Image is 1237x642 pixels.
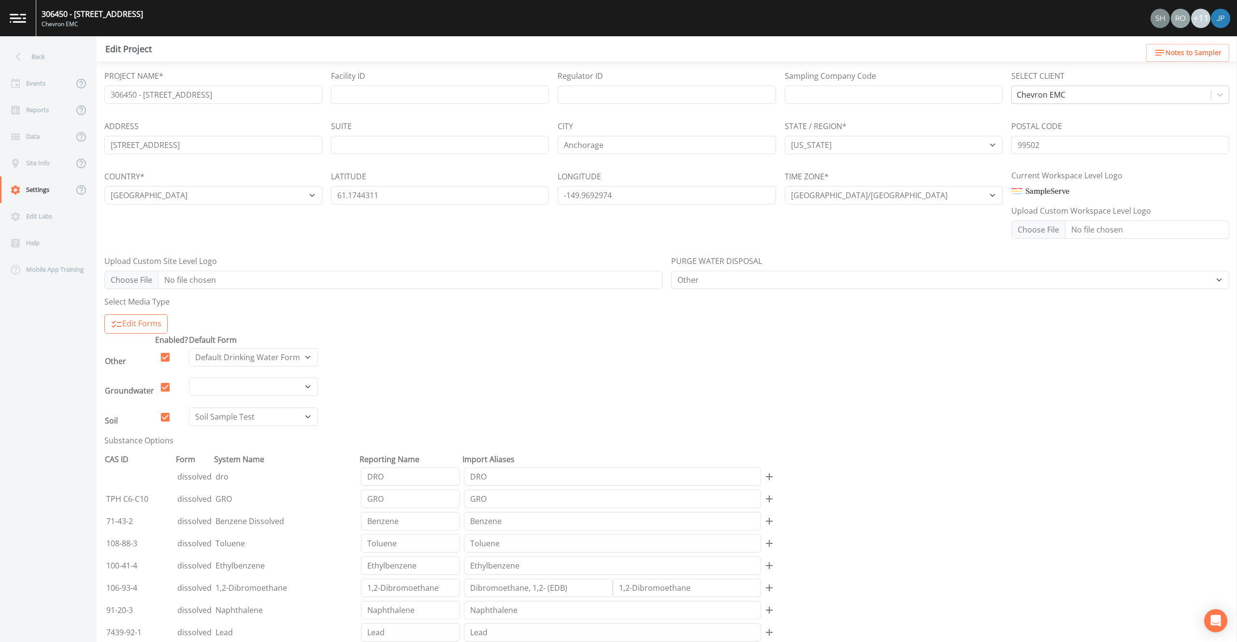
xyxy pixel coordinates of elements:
button: add [761,601,777,619]
th: System Name [214,453,359,466]
div: Edit Project [105,45,152,53]
img: 41241ef155101aa6d92a04480b0d0000 [1211,9,1230,28]
td: Toluene [214,532,359,554]
div: Open Intercom Messenger [1204,609,1227,632]
td: Naphthalene [214,599,359,621]
td: dissolved [175,554,214,577]
td: dro [214,466,359,488]
td: dissolved [175,466,214,488]
label: ADDRESS [104,120,139,132]
p: Current Workspace Level Logo [1011,171,1229,180]
td: Ethylbenzene [214,554,359,577]
button: add [761,534,777,553]
label: Upload Custom Workspace Level Logo [1011,205,1151,217]
td: TPH C6-C10 [104,488,175,510]
th: Form [175,453,214,466]
label: COUNTRY* [104,171,144,182]
td: dissolved [175,577,214,599]
button: add [761,556,777,575]
label: LONGITUDE [558,171,601,182]
th: Reporting Name [359,453,462,466]
div: +11 [1191,9,1210,28]
th: Import Aliases [462,453,779,466]
td: 100-41-4 [104,554,175,577]
td: dissolved [175,488,214,510]
img: 2d3b445d55f9fc568b5a6a095e39a629 [1171,9,1190,28]
td: 1,2-Dibromoethane [214,577,359,599]
button: add [761,623,777,642]
td: 108-88-3 [104,532,175,554]
th: Default Form [188,334,318,346]
label: SELECT CLIENT [1011,70,1064,82]
p: Substance Options [104,436,1229,445]
button: add [761,579,777,597]
div: 306450 - [STREET_ADDRESS] [42,8,143,20]
td: Benzene Dissolved [214,510,359,532]
label: POSTAL CODE [1011,120,1062,132]
p: Select Media Type [104,297,1229,306]
label: STATE / REGION* [785,120,847,132]
label: SUITE [331,120,352,132]
label: Sampling Company Code [785,70,876,82]
img: logo [10,14,26,23]
td: 106-93-4 [104,577,175,599]
label: LATITUDE [331,171,366,182]
img: fa33e06901c9d5e5e8ee7dfbb24cd1e4 [1151,9,1170,28]
div: Other [105,355,154,367]
label: TIME ZONE* [785,171,829,182]
label: PROJECT NAME* [104,70,163,82]
td: 71-43-2 [104,510,175,532]
div: Groundwater [105,385,154,396]
label: CITY [558,120,573,132]
div: Soil [105,415,154,426]
label: Facility ID [331,70,365,82]
td: dissolved [175,532,214,554]
label: Upload Custom Site Level Logo [104,255,217,267]
div: Shannon Thompson [1150,9,1170,28]
td: dissolved [175,510,214,532]
button: Edit Forms [104,314,168,334]
div: Chevron EMC [42,20,143,29]
td: GRO [214,488,359,510]
button: add [761,490,777,508]
button: add [761,512,777,530]
img: Company Logo [1011,188,1069,195]
button: add [761,467,777,486]
div: Roxanne Russell [1170,9,1191,28]
th: Enabled? [155,334,188,346]
label: PURGE WATER DISPOSAL [671,255,762,267]
th: CAS ID [104,453,175,466]
td: 91-20-3 [104,599,175,621]
label: Regulator ID [558,70,603,82]
td: dissolved [175,599,214,621]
